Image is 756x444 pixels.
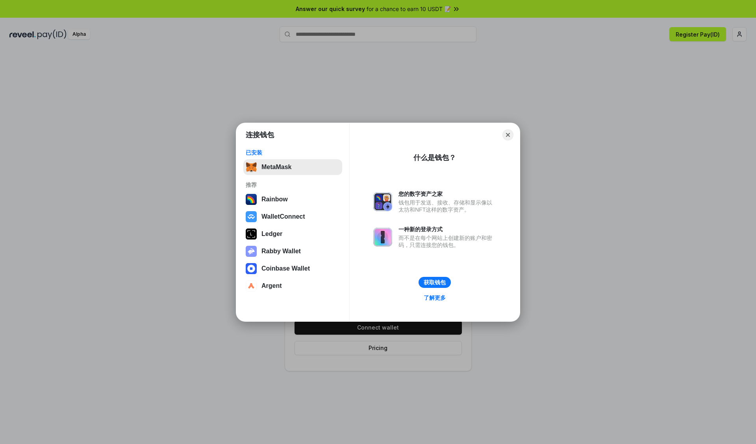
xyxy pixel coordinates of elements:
[261,196,288,203] div: Rainbow
[398,234,496,249] div: 而不是在每个网站上创建新的账户和密码，只需连接您的钱包。
[243,278,342,294] button: Argent
[246,280,257,291] img: svg+xml,%3Csvg%20width%3D%2228%22%20height%3D%2228%22%20viewBox%3D%220%200%2028%2028%22%20fill%3D...
[246,263,257,274] img: svg+xml,%3Csvg%20width%3D%2228%22%20height%3D%2228%22%20viewBox%3D%220%200%2028%2028%22%20fill%3D...
[246,181,340,188] div: 推荐
[261,265,310,272] div: Coinbase Wallet
[243,261,342,276] button: Coinbase Wallet
[243,159,342,175] button: MetaMask
[246,194,257,205] img: svg+xml,%3Csvg%20width%3D%22120%22%20height%3D%22120%22%20viewBox%3D%220%200%20120%20120%22%20fil...
[424,279,446,286] div: 获取钱包
[424,294,446,301] div: 了解更多
[261,213,305,220] div: WalletConnect
[398,199,496,213] div: 钱包用于发送、接收、存储和显示像以太坊和NFT这样的数字资产。
[373,192,392,211] img: svg+xml,%3Csvg%20xmlns%3D%22http%3A%2F%2Fwww.w3.org%2F2000%2Fsvg%22%20fill%3D%22none%22%20viewBox...
[419,293,450,303] a: 了解更多
[413,153,456,162] div: 什么是钱包？
[261,282,282,289] div: Argent
[246,162,257,173] img: svg+xml,%3Csvg%20fill%3D%22none%22%20height%3D%2233%22%20viewBox%3D%220%200%2035%2033%22%20width%...
[261,248,301,255] div: Rabby Wallet
[243,209,342,225] button: WalletConnect
[246,149,340,156] div: 已安装
[243,192,342,207] button: Rainbow
[246,130,274,140] h1: 连接钱包
[243,243,342,259] button: Rabby Wallet
[261,230,282,238] div: Ledger
[246,246,257,257] img: svg+xml,%3Csvg%20xmlns%3D%22http%3A%2F%2Fwww.w3.org%2F2000%2Fsvg%22%20fill%3D%22none%22%20viewBox...
[246,211,257,222] img: svg+xml,%3Csvg%20width%3D%2228%22%20height%3D%2228%22%20viewBox%3D%220%200%2028%2028%22%20fill%3D...
[243,226,342,242] button: Ledger
[398,226,496,233] div: 一种新的登录方式
[261,164,291,171] div: MetaMask
[419,277,451,288] button: 获取钱包
[502,129,513,140] button: Close
[398,190,496,197] div: 您的数字资产之家
[246,228,257,240] img: svg+xml,%3Csvg%20xmlns%3D%22http%3A%2F%2Fwww.w3.org%2F2000%2Fsvg%22%20width%3D%2228%22%20height%3...
[373,228,392,247] img: svg+xml,%3Csvg%20xmlns%3D%22http%3A%2F%2Fwww.w3.org%2F2000%2Fsvg%22%20fill%3D%22none%22%20viewBox...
